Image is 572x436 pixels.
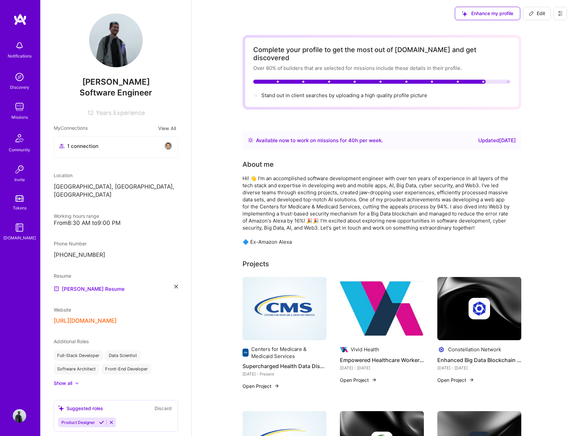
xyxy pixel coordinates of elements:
div: Projects [243,259,269,269]
button: Open Project [437,376,474,384]
a: User Avatar [11,409,28,423]
button: Enhance my profile [455,7,520,20]
img: Company logo [437,346,445,354]
img: tokens [15,195,24,202]
span: 12 [87,109,94,116]
div: Tokens [13,204,27,211]
div: Notifications [8,52,32,60]
span: Additional Roles [54,339,89,344]
p: [GEOGRAPHIC_DATA], [GEOGRAPHIC_DATA], [GEOGRAPHIC_DATA] [54,183,178,199]
div: Centers for Medicare & Medicaid Services [251,346,326,360]
div: Suggested roles [58,405,103,412]
div: Community [9,146,30,153]
div: Missions [11,114,28,121]
div: Discovery [10,84,29,91]
img: User Avatar [13,409,26,423]
div: Stand out in client searches by uploading a high quality profile picture [261,92,427,99]
div: [DATE] - Present [243,370,326,378]
img: Availability [248,137,253,143]
div: Front-End Developer [102,364,151,374]
i: icon SuggestedTeams [462,11,467,16]
img: bell [13,39,26,52]
span: Edit [529,10,545,17]
div: Data Scientist [105,350,140,361]
p: [PHONE_NUMBER] [54,251,178,259]
div: Location [54,172,178,179]
button: Open Project [340,376,377,384]
img: discovery [13,70,26,84]
img: Supercharged Health Data Discovery [243,277,326,340]
img: Invite [13,163,26,176]
img: avatar [164,142,172,150]
i: Accept [99,420,104,425]
button: Edit [523,7,551,20]
div: Updated [DATE] [478,136,516,145]
span: Software Engineer [80,88,152,97]
div: [DATE] - [DATE] [340,364,424,371]
i: icon SuggestedTeams [58,405,64,411]
button: Open Project [243,383,279,390]
span: Resume [54,273,71,279]
div: Show all [54,380,72,387]
span: [PERSON_NAME] [54,77,178,87]
img: Company logo [340,346,348,354]
div: [DATE] - [DATE] [437,364,521,371]
div: Invite [14,176,25,183]
span: 1 connection [67,143,98,150]
h4: Enhanced Big Data Blockchain with Novel Trust-Based Security [437,356,521,364]
div: Software Architect [54,364,99,374]
div: Vivid Health [351,346,379,353]
span: Years Experience [96,109,145,116]
button: Discard [152,404,174,412]
img: Community [11,130,28,146]
img: cover [437,277,521,340]
img: Company logo [469,298,490,319]
a: [PERSON_NAME] Resume [54,285,125,293]
button: View All [156,124,178,132]
span: Working hours range [54,213,99,219]
div: Constellation Network [448,346,501,353]
div: About me [243,159,274,169]
i: icon Collaborator [59,144,64,149]
div: From 8:30 AM to 9:00 PM [54,220,178,227]
h4: Supercharged Health Data Discovery [243,362,326,370]
img: arrow-right [371,377,377,383]
i: Reject [109,420,114,425]
div: Over 80% of builders that are selected for missions include these details in their profile. [253,65,511,72]
img: Company logo [243,349,249,357]
img: logo [13,13,27,26]
span: Website [54,307,71,313]
i: icon Close [174,285,178,288]
button: [URL][DOMAIN_NAME] [54,317,117,324]
img: guide book [13,221,26,234]
div: Hi! 👋 I'm an accomplished software development engineer with over ten years of experience in all ... [243,175,511,245]
img: arrow-right [469,377,474,383]
img: Resume [54,286,59,291]
img: Empowered Healthcare Workers with AI [340,277,424,340]
span: My Connections [54,124,88,132]
img: User Avatar [89,13,143,67]
img: teamwork [13,100,26,114]
div: Complete your profile to get the most out of [DOMAIN_NAME] and get discovered [253,46,511,62]
img: arrow-right [274,383,279,389]
span: Phone Number [54,241,87,246]
span: 40 [348,137,355,144]
h4: Empowered Healthcare Workers with AI [340,356,424,364]
div: Available now to work on missions for h per week . [256,136,383,145]
button: 1 connectionavatar [54,136,178,158]
div: Full-Stack Developer [54,350,103,361]
div: [DOMAIN_NAME] [3,234,36,241]
span: Enhance my profile [462,10,513,17]
span: Product Designer [61,420,95,425]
